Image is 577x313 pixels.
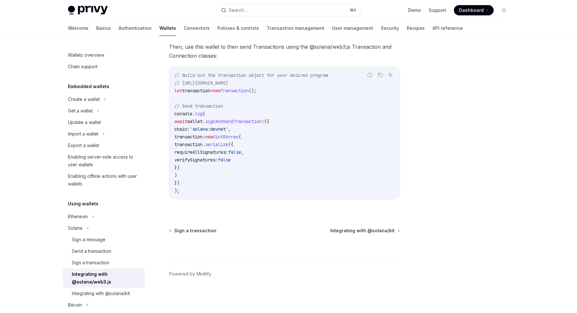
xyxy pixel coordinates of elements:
a: Demo [408,7,421,13]
div: Integrating with @solana/web3.js [72,270,141,286]
div: Enabling server-side access to user wallets [68,153,141,169]
div: Get a wallet [68,107,93,115]
span: ! [262,119,264,124]
div: Wallets overview [68,51,104,59]
a: Update a wallet [63,117,145,128]
a: Sign a transaction [170,227,216,234]
span: Then, use this wallet to then send Transactions using the @solana/web3.js Transaction and Connect... [169,42,400,60]
div: Create a wallet [68,95,100,103]
span: 'solana:devnet' [190,126,228,132]
button: Ask AI [386,71,395,79]
a: User management [332,21,373,36]
div: Bitcoin [68,301,82,309]
span: log [195,111,203,117]
span: Transaction [221,88,249,94]
span: chain: [174,126,190,132]
a: Connectors [184,21,210,36]
span: ({ [264,119,269,124]
img: light logo [68,6,108,15]
span: // Build out the transaction object for your desired program [174,72,328,78]
a: Welcome [68,21,88,36]
div: Enabling offline actions with user wallets [68,172,141,188]
a: Export a wallet [63,140,145,151]
span: . [203,119,205,124]
span: ) [174,172,177,178]
span: Uint8Array [213,134,238,140]
span: wallet [187,119,203,124]
span: ( [203,111,205,117]
span: }) [174,165,180,170]
a: Enabling offline actions with user wallets [63,170,145,190]
span: ⌘ K [350,8,356,13]
span: verifySignatures: [174,157,218,163]
a: Sign a message [63,234,145,245]
a: Recipes [407,21,425,36]
span: . [192,111,195,117]
span: . [203,142,205,147]
a: Sign a transaction [63,257,145,268]
span: (); [249,88,256,94]
a: Integrating with @solana/web3.js [63,268,145,288]
div: Solana [68,224,82,232]
div: Send a transaction [72,247,111,255]
span: signAndSendTransaction [205,119,262,124]
a: Enabling server-side access to user wallets [63,151,145,170]
span: requireAllSignatures: [174,149,228,155]
div: Update a wallet [68,119,101,126]
a: Integrating with @solana/kit [63,288,145,299]
button: Report incorrect code [366,71,374,79]
a: Powered by Mintlify [169,271,211,277]
span: // Send transaction [174,103,223,109]
div: Import a wallet [68,130,98,138]
span: false [228,149,241,155]
span: }) [174,180,180,186]
span: console [174,111,192,117]
span: transaction [182,88,210,94]
span: transaction: [174,134,205,140]
span: transaction [174,142,203,147]
a: Basics [96,21,111,36]
a: Transaction management [267,21,324,36]
button: Toggle dark mode [499,5,509,15]
span: ); [174,188,180,194]
button: Search...⌘K [217,4,360,16]
a: Wallets [159,21,176,36]
span: , [228,126,231,132]
div: Chain support [68,63,97,70]
a: Integrating with @solana/kit [330,227,399,234]
div: Integrating with @solana/kit [72,290,130,297]
div: Export a wallet [68,142,99,149]
span: false [218,157,231,163]
span: new [213,88,221,94]
span: ( [238,134,241,140]
span: await [174,119,187,124]
span: let [174,88,182,94]
span: = [210,88,213,94]
a: Authentication [119,21,152,36]
a: Support [429,7,446,13]
span: // [URL][DOMAIN_NAME] [174,80,228,86]
span: Sign a transaction [174,227,216,234]
a: Chain support [63,61,145,72]
span: ({ [228,142,233,147]
span: new [205,134,213,140]
span: , [241,149,244,155]
h5: Embedded wallets [68,83,109,90]
a: Policies & controls [217,21,259,36]
a: Security [381,21,399,36]
a: Send a transaction [63,245,145,257]
span: serialize [205,142,228,147]
a: API reference [432,21,463,36]
a: Wallets overview [63,49,145,61]
h5: Using wallets [68,200,98,208]
div: Ethereum [68,213,88,220]
span: Integrating with @solana/kit [330,227,395,234]
div: Search... [229,6,247,14]
div: Sign a transaction [72,259,109,267]
div: Sign a message [72,236,105,243]
a: Dashboard [454,5,494,15]
button: Copy the contents from the code block [376,71,384,79]
span: Dashboard [459,7,484,13]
